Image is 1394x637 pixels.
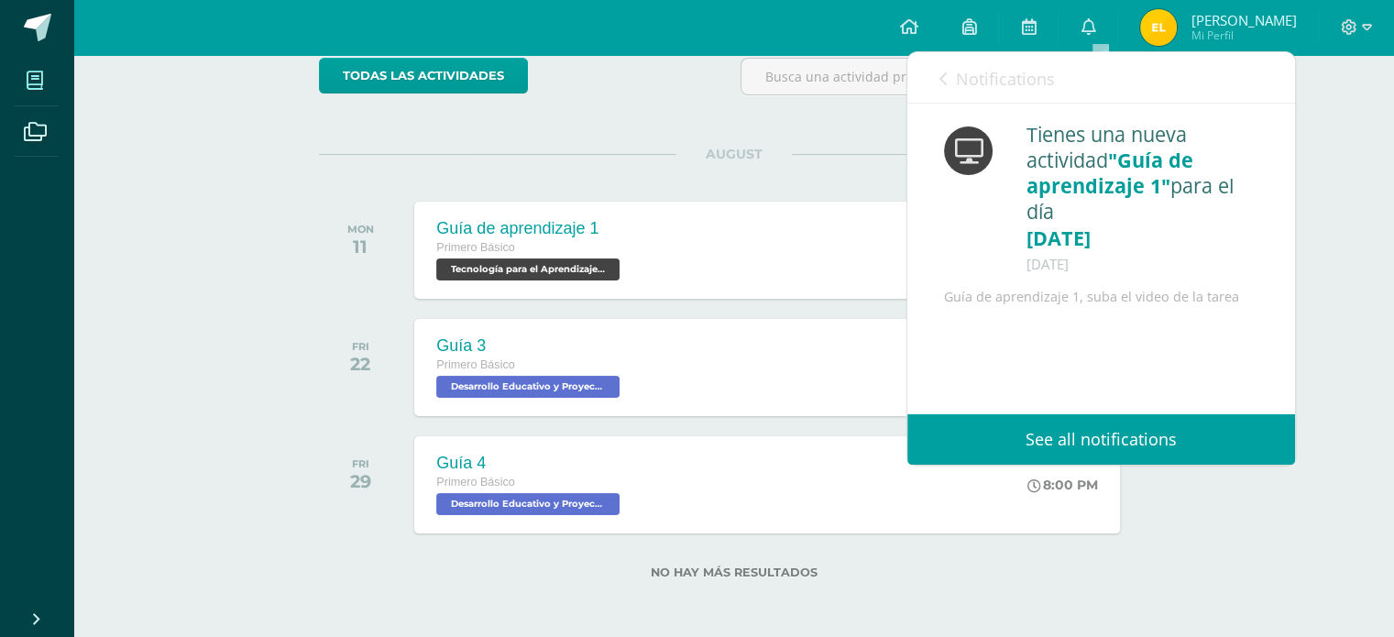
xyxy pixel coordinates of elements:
[956,68,1055,90] span: Notifications
[907,414,1295,465] a: See all notifications
[1191,27,1296,43] span: Mi Perfil
[436,336,624,356] div: Guía 3
[944,286,1258,308] div: Guía de aprendizaje 1, suba el video de la tarea
[319,566,1148,579] label: No hay más resultados
[350,457,371,470] div: FRI
[350,470,371,492] div: 29
[1103,67,1127,87] span: 160
[436,219,624,238] div: Guía de aprendizaje 1
[1191,11,1296,29] span: [PERSON_NAME]
[676,146,792,162] span: AUGUST
[436,476,514,489] span: Primero Básico
[741,59,1147,94] input: Busca una actividad próxima aquí...
[350,340,370,353] div: FRI
[1026,225,1091,251] span: [DATE]
[347,223,374,236] div: MON
[436,241,514,254] span: Primero Básico
[436,258,620,280] span: Tecnología para el Aprendizaje y la Comunicación (Informática) 'B'
[1103,67,1263,87] span: unread notifications
[1026,251,1258,277] div: [DATE]
[1026,147,1193,199] span: "Guía de aprendizaje 1"
[1140,9,1177,46] img: 5e2cd4cd3dda3d6388df45b6c29225db.png
[1026,122,1258,276] div: Tienes una nueva actividad para el día
[347,236,374,258] div: 11
[436,376,620,398] span: Desarrollo Educativo y Proyecto de Vida 'B'
[436,454,624,473] div: Guía 4
[1027,477,1098,493] div: 8:00 PM
[319,58,528,93] a: todas las Actividades
[436,493,620,515] span: Desarrollo Educativo y Proyecto de Vida 'B'
[350,353,370,375] div: 22
[436,358,514,371] span: Primero Básico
